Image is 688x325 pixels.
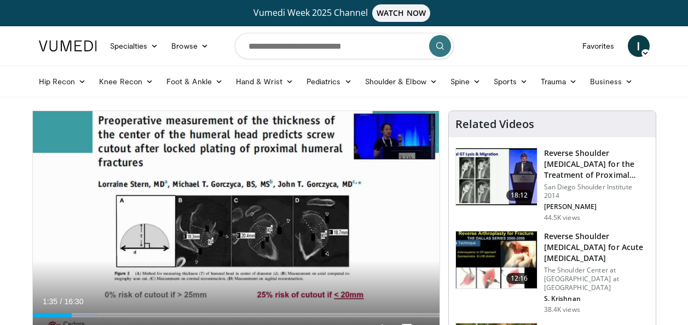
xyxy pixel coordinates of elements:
span: 18:12 [506,190,533,201]
a: Specialties [103,35,165,57]
span: 1:35 [43,297,57,306]
a: Hand & Wrist [229,71,300,92]
input: Search topics, interventions [235,33,454,59]
img: VuMedi Logo [39,40,97,51]
a: Business [583,71,639,92]
a: Vumedi Week 2025 ChannelWATCH NOW [41,4,648,22]
h3: Reverse Shoulder [MEDICAL_DATA] for the Treatment of Proximal Humeral … [544,148,649,181]
a: Trauma [534,71,584,92]
a: Knee Recon [92,71,160,92]
a: 12:16 Reverse Shoulder [MEDICAL_DATA] for Acute [MEDICAL_DATA] The Shoulder Center at [GEOGRAPHIC... [455,231,649,314]
p: San Diego Shoulder Institute 2014 [544,183,649,200]
img: butch_reverse_arthroplasty_3.png.150x105_q85_crop-smart_upscale.jpg [456,231,537,288]
a: Spine [444,71,487,92]
p: S. Krishnan [544,294,649,303]
a: Hip Recon [32,71,93,92]
a: Shoulder & Elbow [359,71,444,92]
a: Pediatrics [300,71,359,92]
a: I [628,35,650,57]
span: WATCH NOW [372,4,430,22]
a: 18:12 Reverse Shoulder [MEDICAL_DATA] for the Treatment of Proximal Humeral … San Diego Shoulder ... [455,148,649,222]
div: Progress Bar [33,313,440,317]
a: Sports [487,71,534,92]
h3: Reverse Shoulder [MEDICAL_DATA] for Acute [MEDICAL_DATA] [544,231,649,264]
img: Q2xRg7exoPLTwO8X4xMDoxOjA4MTsiGN.150x105_q85_crop-smart_upscale.jpg [456,148,537,205]
a: Foot & Ankle [160,71,229,92]
span: / [60,297,62,306]
a: Favorites [576,35,621,57]
span: 12:16 [506,273,533,284]
span: 16:30 [64,297,83,306]
p: 44.5K views [544,213,580,222]
a: Browse [165,35,215,57]
p: [PERSON_NAME] [544,202,649,211]
p: 38.4K views [544,305,580,314]
h4: Related Videos [455,118,534,131]
p: The Shoulder Center at [GEOGRAPHIC_DATA] at [GEOGRAPHIC_DATA] [544,266,649,292]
